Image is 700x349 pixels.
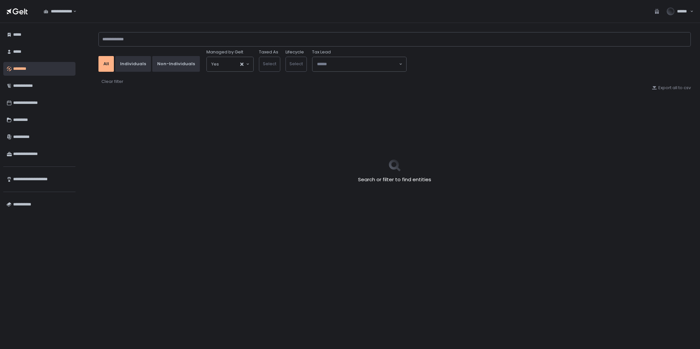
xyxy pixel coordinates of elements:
input: Search for option [317,61,398,68]
span: Managed by Gelt [206,49,243,55]
input: Search for option [219,61,240,68]
div: Search for option [207,57,253,71]
span: Yes [211,61,219,68]
span: Select [263,61,276,67]
div: Clear filter [101,79,123,85]
button: Export all to csv [652,85,691,91]
span: Select [289,61,303,67]
div: Non-Individuals [157,61,195,67]
div: All [103,61,109,67]
button: Non-Individuals [152,56,200,72]
label: Taxed As [259,49,278,55]
div: Search for option [312,57,406,71]
div: Search for option [39,5,76,18]
h2: Search or filter to find entities [358,176,431,184]
button: Individuals [115,56,151,72]
label: Lifecycle [286,49,304,55]
button: All [98,56,114,72]
button: Clear filter [101,78,124,85]
span: Tax Lead [312,49,331,55]
div: Individuals [120,61,146,67]
button: Clear Selected [240,63,244,66]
